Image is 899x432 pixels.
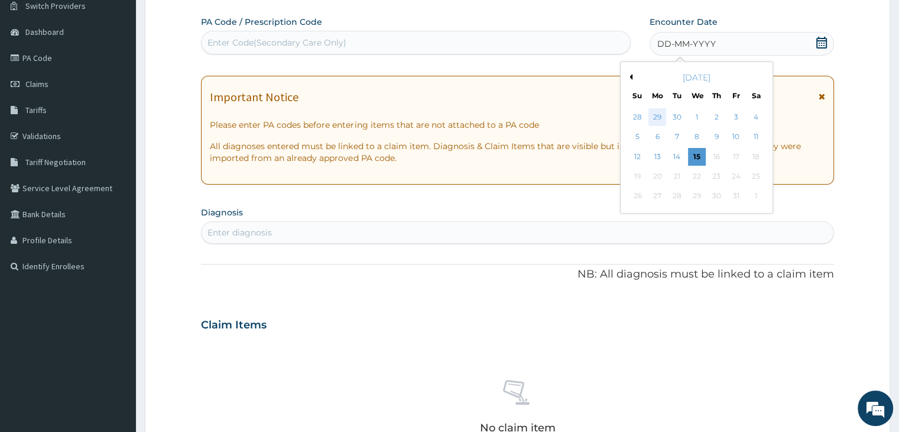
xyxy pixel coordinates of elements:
[632,91,642,101] div: Su
[69,137,163,256] span: We're online!
[727,128,745,146] div: Choose Friday, October 10th, 2025
[6,298,225,340] textarea: Type your message and hit 'Enter'
[688,108,706,126] div: Choose Wednesday, October 1st, 2025
[25,157,86,167] span: Tariff Negotiation
[692,91,702,101] div: We
[657,38,716,50] span: DD-MM-YYYY
[648,128,666,146] div: Choose Monday, October 6th, 2025
[207,227,272,238] div: Enter diagnosis
[25,27,64,37] span: Dashboard
[207,37,346,49] div: Enter Code(Secondary Care Only)
[629,188,647,205] div: Not available Sunday, October 26th, 2025
[727,167,745,185] div: Not available Friday, October 24th, 2025
[688,188,706,205] div: Not available Wednesday, October 29th, 2025
[629,167,647,185] div: Not available Sunday, October 19th, 2025
[61,66,199,82] div: Chat with us now
[652,91,662,101] div: Mo
[707,128,725,146] div: Choose Thursday, October 9th, 2025
[672,91,682,101] div: Tu
[25,105,47,115] span: Tariffs
[629,148,647,166] div: Choose Sunday, October 12th, 2025
[731,91,741,101] div: Fr
[707,167,725,185] div: Not available Thursday, October 23rd, 2025
[648,148,666,166] div: Choose Monday, October 13th, 2025
[648,167,666,185] div: Not available Monday, October 20th, 2025
[688,128,706,146] div: Choose Wednesday, October 8th, 2025
[688,148,706,166] div: Choose Wednesday, October 15th, 2025
[668,167,686,185] div: Not available Tuesday, October 21st, 2025
[747,128,765,146] div: Choose Saturday, October 11th, 2025
[707,188,725,205] div: Not available Thursday, October 30th, 2025
[201,16,322,28] label: PA Code / Prescription Code
[747,148,765,166] div: Not available Saturday, October 18th, 2025
[727,188,745,205] div: Not available Friday, October 31st, 2025
[707,108,725,126] div: Choose Thursday, October 2nd, 2025
[627,74,632,80] button: Previous Month
[201,319,267,332] h3: Claim Items
[201,207,243,218] label: Diagnosis
[668,188,686,205] div: Not available Tuesday, October 28th, 2025
[210,91,298,104] h1: Important Notice
[668,128,686,146] div: Choose Tuesday, October 7th, 2025
[707,148,725,166] div: Not available Thursday, October 16th, 2025
[751,91,761,101] div: Sa
[747,188,765,205] div: Not available Saturday, November 1st, 2025
[648,188,666,205] div: Not available Monday, October 27th, 2025
[25,79,48,89] span: Claims
[668,148,686,166] div: Choose Tuesday, October 14th, 2025
[210,119,825,131] p: Please enter PA codes before entering items that are not attached to a PA code
[648,108,666,126] div: Choose Monday, September 29th, 2025
[210,140,825,164] p: All diagnoses entered must be linked to a claim item. Diagnosis & Claim Items that are visible bu...
[747,108,765,126] div: Choose Saturday, October 4th, 2025
[650,16,718,28] label: Encounter Date
[22,59,48,89] img: d_794563401_company_1708531726252_794563401
[194,6,222,34] div: Minimize live chat window
[688,167,706,185] div: Not available Wednesday, October 22nd, 2025
[747,167,765,185] div: Not available Saturday, October 25th, 2025
[625,72,768,83] div: [DATE]
[628,108,765,207] div: month 2025-10
[25,1,86,11] span: Switch Providers
[201,267,833,282] p: NB: All diagnosis must be linked to a claim item
[727,108,745,126] div: Choose Friday, October 3rd, 2025
[629,128,647,146] div: Choose Sunday, October 5th, 2025
[629,108,647,126] div: Choose Sunday, September 28th, 2025
[727,148,745,166] div: Not available Friday, October 17th, 2025
[712,91,722,101] div: Th
[668,108,686,126] div: Choose Tuesday, September 30th, 2025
